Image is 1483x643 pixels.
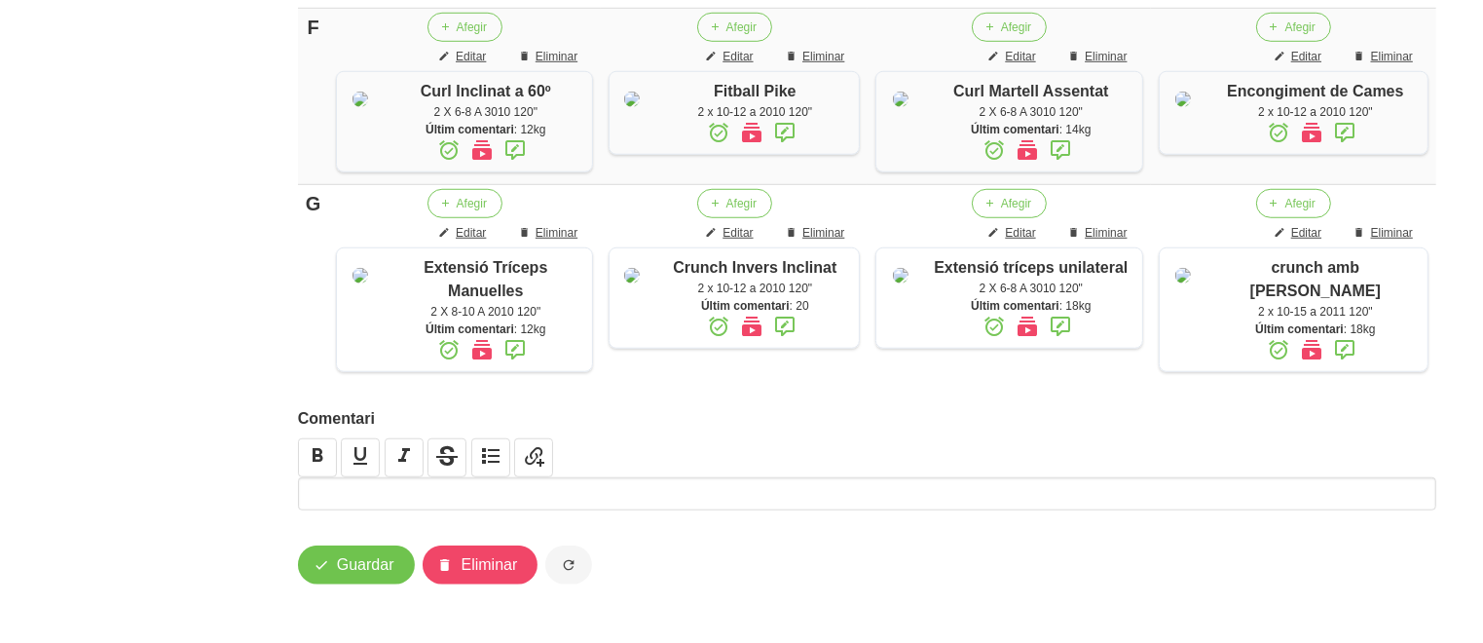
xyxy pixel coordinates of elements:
[972,189,1047,218] button: Afegir
[337,553,394,577] span: Guardar
[1056,218,1142,247] button: Eliminar
[1291,48,1321,65] span: Editar
[697,13,772,42] button: Afegir
[972,13,1047,42] button: Afegir
[1285,195,1316,212] span: Afegir
[714,83,796,99] span: Fitball Pike
[660,280,849,297] div: 2 x 10-12 a 2010 120"
[930,280,1131,297] div: 2 X 6-8 A 3010 120"
[424,259,547,299] span: Extensió Tríceps Manuelles
[1256,13,1331,42] button: Afegir
[389,103,582,121] div: 2 X 6-8 A 3010 120"
[673,259,836,276] span: Crunch Invers Inclinat
[976,42,1051,71] button: Editar
[389,121,582,138] div: : 12kg
[1291,224,1321,242] span: Editar
[1175,268,1191,284] img: 8ea60705-12ae-42e8-83e1-4ba62b1261d5%2Factivities%2Fdumbell%20crunch.jpg
[802,224,844,242] span: Eliminar
[1227,83,1403,99] span: Encongiment de Cames
[1005,48,1035,65] span: Editar
[306,189,321,218] div: G
[427,189,502,218] button: Afegir
[1342,218,1428,247] button: Eliminar
[457,195,487,212] span: Afegir
[426,42,501,71] button: Editar
[624,268,640,284] img: 8ea60705-12ae-42e8-83e1-4ba62b1261d5%2Factivities%2F26189-crunch-invers-inclinat-jpg.jpg
[660,103,849,121] div: 2 x 10-12 a 2010 120"
[506,42,593,71] button: Eliminar
[536,224,577,242] span: Eliminar
[930,103,1131,121] div: 2 X 6-8 A 3010 120"
[773,42,860,71] button: Eliminar
[723,224,753,242] span: Editar
[352,92,368,107] img: 8ea60705-12ae-42e8-83e1-4ba62b1261d5%2Factivities%2F53164-curl-inclinat-jpg.jpg
[298,546,415,585] button: Guardar
[1213,321,1418,338] div: : 18kg
[426,322,514,336] strong: Últim comentari
[893,268,908,284] img: 8ea60705-12ae-42e8-83e1-4ba62b1261d5%2Factivities%2Fsingle%20arm%20triceps.jpg
[624,92,640,107] img: 8ea60705-12ae-42e8-83e1-4ba62b1261d5%2Factivities%2F19983-fitball-pike-jpg.jpg
[1213,303,1418,321] div: 2 x 10-15 a 2011 120"
[934,259,1128,276] span: Extensió tríceps unilateral
[456,224,486,242] span: Editar
[1085,48,1127,65] span: Eliminar
[1256,189,1331,218] button: Afegir
[723,48,753,65] span: Editar
[457,19,487,36] span: Afegir
[953,83,1108,99] span: Curl Martell Assentat
[1213,103,1418,121] div: 2 x 10-12 a 2010 120"
[306,13,321,42] div: F
[697,189,772,218] button: Afegir
[693,218,768,247] button: Editar
[389,303,582,321] div: 2 X 8-10 A 2010 120"
[427,13,502,42] button: Afegir
[802,48,844,65] span: Eliminar
[1175,92,1191,107] img: 8ea60705-12ae-42e8-83e1-4ba62b1261d5%2Factivities%2F40781-encongiment-de-cames-jpg.jpg
[1342,42,1428,71] button: Eliminar
[1056,42,1142,71] button: Eliminar
[930,121,1131,138] div: : 14kg
[1005,224,1035,242] span: Editar
[298,407,1436,431] label: Comentari
[506,218,593,247] button: Eliminar
[726,19,757,36] span: Afegir
[421,83,551,99] span: Curl Inclinat a 60º
[976,218,1051,247] button: Editar
[1262,42,1337,71] button: Editar
[1250,259,1381,299] span: crunch amb [PERSON_NAME]
[426,218,501,247] button: Editar
[693,42,768,71] button: Editar
[423,546,538,585] button: Eliminar
[971,123,1059,136] strong: Últim comentari
[1085,224,1127,242] span: Eliminar
[1001,195,1031,212] span: Afegir
[536,48,577,65] span: Eliminar
[726,195,757,212] span: Afegir
[456,48,486,65] span: Editar
[352,268,368,284] img: 8ea60705-12ae-42e8-83e1-4ba62b1261d5%2Factivities%2F60732-extensio-triceps-manuelles-png.png
[660,297,849,315] div: : 20
[462,553,518,577] span: Eliminar
[389,321,582,338] div: : 12kg
[893,92,908,107] img: 8ea60705-12ae-42e8-83e1-4ba62b1261d5%2Factivities%2F45028-curl-martell-assentat-jpg.jpg
[930,297,1131,315] div: : 18kg
[971,299,1059,313] strong: Últim comentari
[701,299,790,313] strong: Últim comentari
[773,218,860,247] button: Eliminar
[1371,224,1413,242] span: Eliminar
[1001,19,1031,36] span: Afegir
[426,123,514,136] strong: Últim comentari
[1285,19,1316,36] span: Afegir
[1262,218,1337,247] button: Editar
[1371,48,1413,65] span: Eliminar
[1255,322,1344,336] strong: Últim comentari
